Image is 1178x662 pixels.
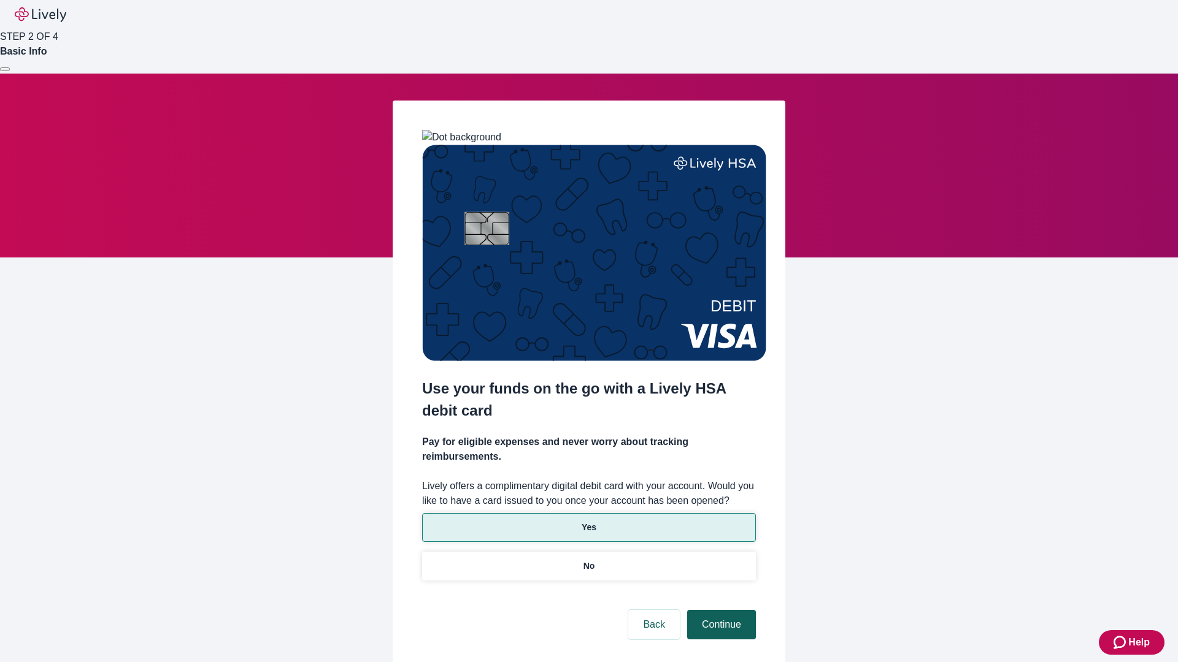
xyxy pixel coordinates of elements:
[422,378,756,422] h2: Use your funds on the go with a Lively HSA debit card
[1128,635,1150,650] span: Help
[1099,630,1165,655] button: Zendesk support iconHelp
[422,552,756,580] button: No
[15,7,66,22] img: Lively
[1114,635,1128,650] svg: Zendesk support icon
[687,610,756,639] button: Continue
[422,130,501,145] img: Dot background
[422,435,756,464] h4: Pay for eligible expenses and never worry about tracking reimbursements.
[628,610,680,639] button: Back
[422,145,766,361] img: Debit card
[583,560,595,573] p: No
[582,521,596,534] p: Yes
[422,479,756,508] label: Lively offers a complimentary digital debit card with your account. Would you like to have a card...
[422,513,756,542] button: Yes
